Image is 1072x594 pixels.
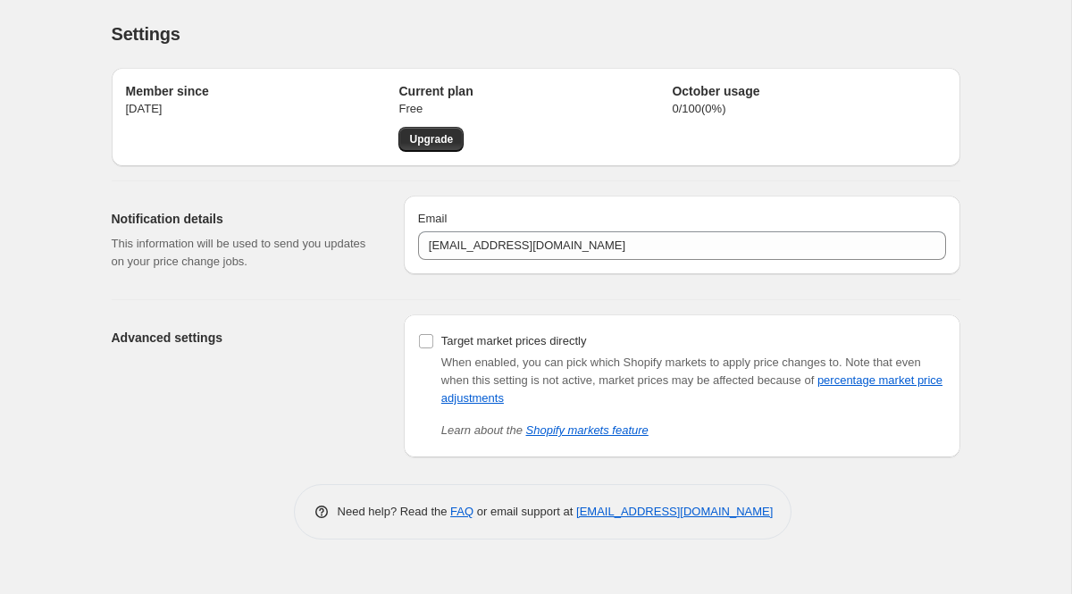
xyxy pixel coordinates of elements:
[526,423,649,437] a: Shopify markets feature
[112,24,180,44] span: Settings
[473,505,576,518] span: or email support at
[672,100,945,118] p: 0 / 100 ( 0 %)
[409,132,453,146] span: Upgrade
[398,127,464,152] a: Upgrade
[112,210,375,228] h2: Notification details
[441,334,587,347] span: Target market prices directly
[418,212,448,225] span: Email
[338,505,451,518] span: Need help? Read the
[398,82,672,100] h2: Current plan
[576,505,773,518] a: [EMAIL_ADDRESS][DOMAIN_NAME]
[398,100,672,118] p: Free
[672,82,945,100] h2: October usage
[126,100,399,118] p: [DATE]
[112,235,375,271] p: This information will be used to send you updates on your price change jobs.
[126,82,399,100] h2: Member since
[450,505,473,518] a: FAQ
[441,356,942,405] span: Note that even when this setting is not active, market prices may be affected because of
[441,356,842,369] span: When enabled, you can pick which Shopify markets to apply price changes to.
[112,329,375,347] h2: Advanced settings
[441,423,649,437] i: Learn about the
